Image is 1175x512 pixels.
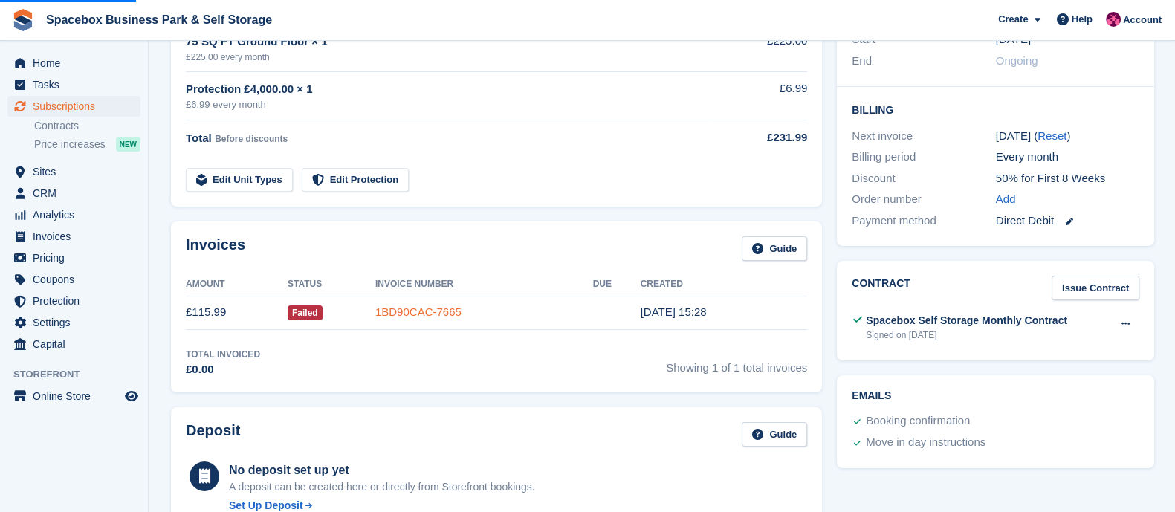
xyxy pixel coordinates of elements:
a: Issue Contract [1052,276,1139,300]
span: Online Store [33,386,122,406]
span: Home [33,53,122,74]
div: 50% for First 8 Weeks [996,170,1140,187]
span: Price increases [34,137,106,152]
a: Edit Protection [302,168,409,192]
td: £6.99 [712,72,807,120]
div: No deposit set up yet [229,461,535,479]
span: CRM [33,183,122,204]
a: Guide [742,236,807,261]
span: Create [998,12,1028,27]
a: Edit Unit Types [186,168,293,192]
span: Pricing [33,247,122,268]
span: Storefront [13,367,148,382]
h2: Invoices [186,236,245,261]
a: menu [7,161,140,182]
span: Before discounts [215,134,288,144]
a: menu [7,183,140,204]
div: Total Invoiced [186,348,260,361]
span: Invoices [33,226,122,247]
div: NEW [116,137,140,152]
div: Move in day instructions [866,434,985,452]
div: Direct Debit [996,213,1140,230]
span: Showing 1 of 1 total invoices [666,348,807,378]
div: Protection £4,000.00 × 1 [186,81,712,98]
div: Spacebox Self Storage Monthly Contract [866,313,1067,328]
a: Preview store [123,387,140,405]
h2: Contract [852,276,910,300]
span: Protection [33,291,122,311]
a: menu [7,53,140,74]
span: Help [1072,12,1093,27]
div: £0.00 [186,361,260,378]
span: Account [1123,13,1162,27]
p: A deposit can be created here or directly from Storefront bookings. [229,479,535,495]
div: End [852,53,996,70]
div: £225.00 every month [186,51,712,64]
div: 75 SQ FT Ground Floor × 1 [186,33,712,51]
span: Capital [33,334,122,354]
a: menu [7,291,140,311]
span: Subscriptions [33,96,122,117]
h2: Billing [852,102,1139,117]
a: menu [7,96,140,117]
div: Booking confirmation [866,412,970,430]
a: menu [7,226,140,247]
span: Settings [33,312,122,333]
div: Every month [996,149,1140,166]
div: Order number [852,191,996,208]
time: 2025-09-06 14:28:42 UTC [641,305,707,318]
div: Billing period [852,149,996,166]
span: Total [186,132,212,144]
img: Avishka Chauhan [1106,12,1121,27]
a: menu [7,312,140,333]
th: Created [641,273,808,296]
th: Amount [186,273,288,296]
div: £6.99 every month [186,97,712,112]
div: Signed on [DATE] [866,328,1067,342]
td: £225.00 [712,25,807,71]
a: menu [7,334,140,354]
span: Failed [288,305,323,320]
td: £115.99 [186,296,288,329]
a: menu [7,386,140,406]
span: Tasks [33,74,122,95]
div: Payment method [852,213,996,230]
a: Guide [742,422,807,447]
th: Due [593,273,641,296]
h2: Emails [852,390,1139,402]
div: [DATE] ( ) [996,128,1140,145]
a: 1BD90CAC-7665 [375,305,462,318]
span: Ongoing [996,54,1038,67]
span: Analytics [33,204,122,225]
div: Next invoice [852,128,996,145]
div: Discount [852,170,996,187]
a: Price increases NEW [34,136,140,152]
h2: Deposit [186,422,240,447]
a: Add [996,191,1016,208]
a: menu [7,74,140,95]
a: menu [7,269,140,290]
span: Sites [33,161,122,182]
span: Coupons [33,269,122,290]
a: Contracts [34,119,140,133]
a: Reset [1038,129,1066,142]
a: menu [7,247,140,268]
th: Invoice Number [375,273,593,296]
a: menu [7,204,140,225]
a: Spacebox Business Park & Self Storage [40,7,278,32]
img: stora-icon-8386f47178a22dfd0bd8f6a31ec36ba5ce8667c1dd55bd0f319d3a0aa187defe.svg [12,9,34,31]
div: £231.99 [712,129,807,146]
th: Status [288,273,375,296]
